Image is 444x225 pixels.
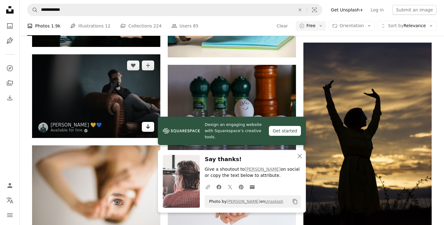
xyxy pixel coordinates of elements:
div: Get started [269,126,301,136]
button: Copy to clipboard [290,196,300,207]
button: Orientation [329,21,375,31]
span: Relevance [388,23,426,29]
a: Illustrations 12 [70,16,110,36]
a: white and black eggs on glass rack [168,105,296,110]
a: Photos [4,20,16,32]
a: Unsplash [265,199,283,204]
button: Clear [276,21,288,31]
a: Collections [4,77,16,89]
img: white and black eggs on glass rack [168,65,296,150]
a: Share on Facebook [213,181,224,193]
a: Users 85 [171,16,199,36]
a: Share on Twitter [224,181,236,193]
a: Design an engaging website with Squarespace’s creative tools.Get started [158,117,306,145]
span: 85 [193,23,199,29]
button: Visual search [307,4,322,16]
button: Language [4,194,16,206]
img: file-1606177908946-d1eed1cbe4f5image [163,126,200,135]
p: Give a shoutout to on social or copy the text below to attribute. [205,166,301,179]
span: Design an engaging website with Squarespace’s creative tools. [205,122,264,140]
button: Sort byRelevance [377,21,437,31]
button: Search Unsplash [27,4,38,16]
a: Illustrations [4,35,16,47]
a: Share on Pinterest [236,181,247,193]
button: Like [127,60,139,70]
button: Clear [293,4,307,16]
a: Log in [367,5,387,15]
span: 12 [105,23,111,29]
span: Free [306,23,316,29]
a: Download History [4,92,16,104]
button: Submit an image [392,5,437,15]
a: Collections 224 [120,16,162,36]
img: Go to Nik Shuliahin 💛💙's profile [38,123,48,132]
a: Log in / Sign up [4,179,16,192]
span: Orientation [339,23,364,28]
a: [PERSON_NAME] 💛💙 [51,122,102,128]
a: Home — Unsplash [4,4,16,17]
span: 224 [153,23,162,29]
button: Menu [4,209,16,221]
a: a statue of a person with the arms raised in the air [303,136,432,141]
h3: Say thanks! [205,155,301,164]
img: a man holds his head while sitting on a sofa [32,54,160,138]
a: Share over email [247,181,258,193]
a: Explore [4,62,16,74]
button: Free [296,21,327,31]
form: Find visuals sitewide [27,4,322,16]
a: [PERSON_NAME] [245,167,281,172]
span: Photo by on [206,197,283,206]
a: Get Unsplash+ [327,5,367,15]
a: woman holding mirror [32,185,160,191]
span: Sort by [388,23,403,28]
a: a man holds his head while sitting on a sofa [32,93,160,99]
a: Available for hire [51,128,102,133]
a: Download [142,122,154,132]
a: [PERSON_NAME] [227,199,260,204]
button: Add to Collection [142,60,154,70]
